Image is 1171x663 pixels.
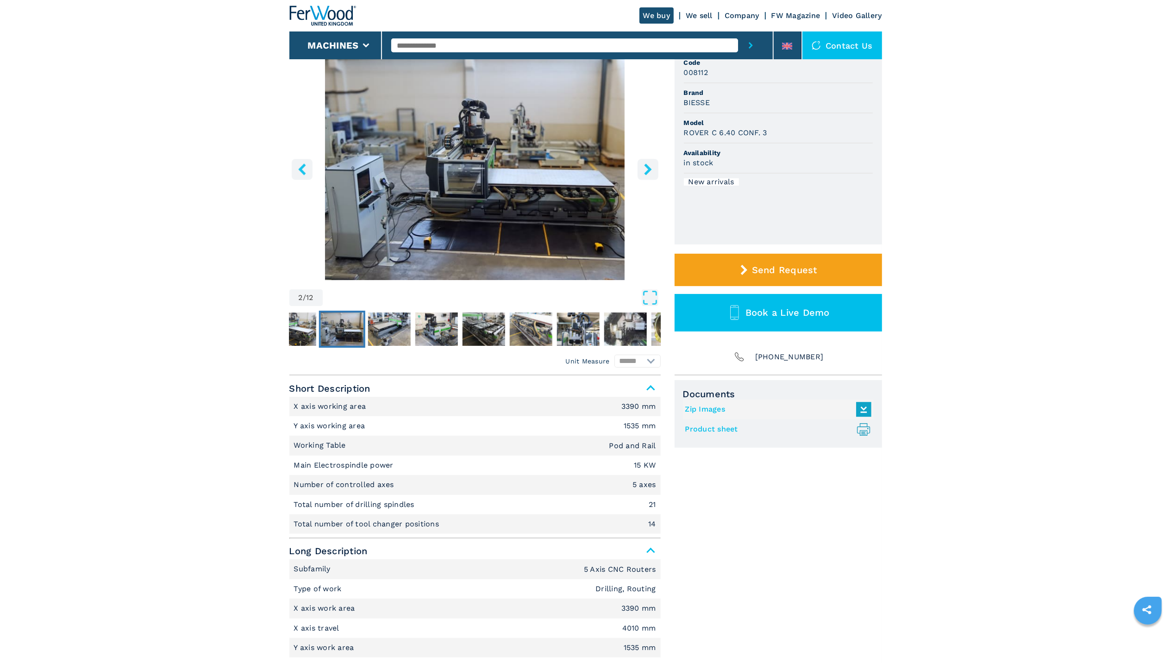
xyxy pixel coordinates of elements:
p: Number of controlled axes [294,480,397,490]
span: 2 [299,294,303,301]
em: 21 [649,501,656,508]
h3: 008112 [684,67,708,78]
div: Contact us [802,31,882,59]
button: left-button [292,159,313,180]
h3: BIESSE [684,97,710,108]
p: Subfamily [294,564,333,574]
p: X axis work area [294,603,357,613]
img: da0845342193a68bb31cf8ba158b78a8 [462,313,505,346]
a: Company [725,11,759,20]
span: Short Description [289,380,661,397]
em: Unit Measure [566,357,610,366]
p: Y axis working area [294,421,368,431]
em: Drilling, Routing [595,585,656,593]
span: Long Description [289,543,661,559]
span: Send Request [752,264,817,275]
em: 3390 mm [621,403,656,410]
iframe: Chat [1132,621,1164,656]
img: 38e90ef9c943dbd30fe5f4f6a34cd6fe [604,313,646,346]
a: Product sheet [685,422,867,437]
button: Go to Slide 6 [507,311,554,348]
img: 3c9073951516532d654371b55c5ff30d [273,313,316,346]
span: [PHONE_NUMBER] [755,350,824,363]
img: d0d1015894810e683d9c2011e236133e [651,313,694,346]
img: 8690deea664ad94c5e6ea87cc801b5ac [368,313,410,346]
img: 121dab01e94202a00efc5bef5811e025 [320,313,363,346]
span: Documents [683,388,874,400]
img: Phone [733,350,746,363]
em: 5 Axis CNC Routers [584,566,656,573]
p: Total number of drilling spindles [294,500,417,510]
em: 3390 mm [621,605,656,612]
a: We sell [686,11,713,20]
img: 5 Axis CNC Routers BIESSE ROVER C 6.40 CONF. 3 [289,56,661,280]
span: 12 [306,294,313,301]
span: / [303,294,306,301]
em: 15 KW [634,462,656,469]
p: Type of work [294,584,344,594]
em: Pod and Rail [609,442,656,450]
img: 04a15ee8541046f8d77afa9778bd4378 [557,313,599,346]
p: Working Table [294,440,349,450]
em: 4010 mm [622,625,656,632]
span: Book a Live Demo [745,307,830,318]
img: Ferwood [289,6,356,26]
button: Book a Live Demo [675,294,882,331]
p: X axis working area [294,401,369,412]
button: Go to Slide 8 [602,311,648,348]
p: Y axis work area [294,643,357,653]
a: FW Magazine [771,11,820,20]
button: Go to Slide 4 [413,311,459,348]
a: We buy [639,7,674,24]
h3: ROVER C 6.40 CONF. 3 [684,127,767,138]
button: Go to Slide 3 [366,311,412,348]
button: Send Request [675,254,882,286]
nav: Thumbnail Navigation [271,311,643,348]
span: Brand [684,88,873,97]
span: Availability [684,148,873,157]
button: right-button [638,159,658,180]
p: Main Electrospindle power [294,460,396,470]
em: 5 axes [632,481,656,488]
button: Go to Slide 2 [319,311,365,348]
img: Contact us [812,41,821,50]
button: Open Fullscreen [325,289,658,306]
img: acc9fdce3f97cfac7115ff071b2aabb9 [509,313,552,346]
em: 14 [648,520,656,528]
button: Go to Slide 1 [271,311,318,348]
a: sharethis [1135,598,1158,621]
span: Code [684,58,873,67]
a: Zip Images [685,402,867,417]
span: Model [684,118,873,127]
button: submit-button [738,31,764,59]
button: Go to Slide 7 [555,311,601,348]
h3: in stock [684,157,714,168]
div: Short Description [289,397,661,534]
em: 1535 mm [624,644,656,651]
a: Video Gallery [832,11,882,20]
button: Machines [307,40,358,51]
img: 59301c8a9893ad6b595e76ce157757b2 [415,313,457,346]
div: New arrivals [684,178,739,186]
div: Go to Slide 2 [289,56,661,280]
button: Go to Slide 5 [460,311,507,348]
em: 1535 mm [624,422,656,430]
p: X axis travel [294,623,342,633]
p: Total number of tool changer positions [294,519,442,529]
button: Go to Slide 9 [649,311,695,348]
